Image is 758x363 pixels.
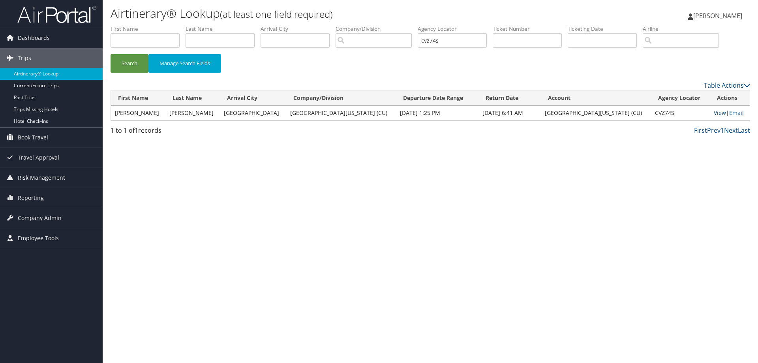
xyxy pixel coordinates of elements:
[720,126,724,135] a: 1
[396,106,478,120] td: [DATE] 1:25 PM
[541,106,651,120] td: [GEOGRAPHIC_DATA][US_STATE] (CU)
[111,54,148,73] button: Search
[220,106,286,120] td: [GEOGRAPHIC_DATA]
[220,8,333,21] small: (at least one field required)
[707,126,720,135] a: Prev
[710,90,750,106] th: Actions
[694,126,707,135] a: First
[568,25,643,33] label: Ticketing Date
[478,106,541,120] td: [DATE] 6:41 AM
[286,90,396,106] th: Company/Division
[220,90,286,106] th: Arrival City: activate to sort column ascending
[261,25,336,33] label: Arrival City
[18,228,59,248] span: Employee Tools
[493,25,568,33] label: Ticket Number
[165,106,220,120] td: [PERSON_NAME]
[111,90,165,106] th: First Name: activate to sort column ascending
[693,11,742,20] span: [PERSON_NAME]
[704,81,750,90] a: Table Actions
[111,106,165,120] td: [PERSON_NAME]
[148,54,221,73] button: Manage Search Fields
[714,109,726,117] a: View
[186,25,261,33] label: Last Name
[396,90,478,106] th: Departure Date Range: activate to sort column ascending
[17,5,96,24] img: airportal-logo.png
[111,25,186,33] label: First Name
[135,126,138,135] span: 1
[651,106,710,120] td: CVZ74S
[18,208,62,228] span: Company Admin
[541,90,651,106] th: Account: activate to sort column ascending
[336,25,418,33] label: Company/Division
[643,25,725,33] label: Airline
[111,5,537,22] h1: Airtinerary® Lookup
[418,25,493,33] label: Agency Locator
[18,48,31,68] span: Trips
[286,106,396,120] td: [GEOGRAPHIC_DATA][US_STATE] (CU)
[710,106,750,120] td: |
[18,128,48,147] span: Book Travel
[738,126,750,135] a: Last
[651,90,710,106] th: Agency Locator: activate to sort column ascending
[688,4,750,28] a: [PERSON_NAME]
[18,188,44,208] span: Reporting
[18,168,65,188] span: Risk Management
[165,90,220,106] th: Last Name: activate to sort column ascending
[111,126,262,139] div: 1 to 1 of records
[729,109,744,117] a: Email
[18,148,59,167] span: Travel Approval
[724,126,738,135] a: Next
[478,90,541,106] th: Return Date: activate to sort column ascending
[18,28,50,48] span: Dashboards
